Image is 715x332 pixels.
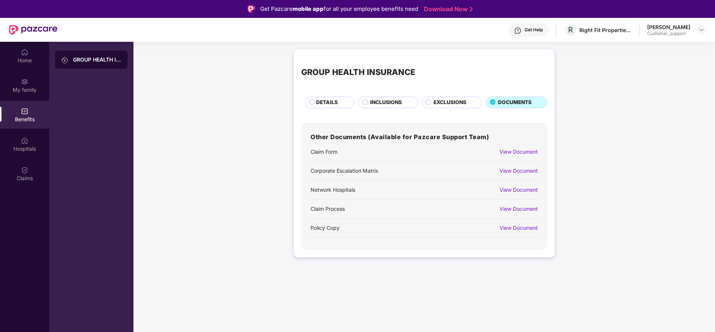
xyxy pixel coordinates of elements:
[311,132,538,142] h3: Other Documents (Available for Pazcare Support Team)
[21,137,28,144] img: svg+xml;base64,PHN2ZyBpZD0iSG9zcGl0YWxzIiB4bWxucz0iaHR0cDovL3d3dy53My5vcmcvMjAwMC9zdmciIHdpZHRoPS...
[311,186,355,194] div: Network Hospitals
[9,25,57,35] img: New Pazcare Logo
[21,48,28,56] img: svg+xml;base64,PHN2ZyBpZD0iSG9tZSIgeG1sbnM9Imh0dHA6Ly93d3cudzMub3JnLzIwMDAvc3ZnIiB3aWR0aD0iMjAiIG...
[21,78,28,85] img: svg+xml;base64,PHN2ZyB3aWR0aD0iMjAiIGhlaWdodD0iMjAiIHZpZXdCb3g9IjAgMCAyMCAyMCIgZmlsbD0ibm9uZSIgeG...
[525,27,543,33] div: Get Help
[647,24,690,31] div: [PERSON_NAME]
[61,56,69,64] img: svg+xml;base64,PHN2ZyB3aWR0aD0iMjAiIGhlaWdodD0iMjAiIHZpZXdCb3g9IjAgMCAyMCAyMCIgZmlsbD0ibm9uZSIgeG...
[498,98,532,107] span: DOCUMENTS
[301,66,415,78] div: GROUP HEALTH INSURANCE
[500,167,538,175] div: View Document
[21,166,28,174] img: svg+xml;base64,PHN2ZyBpZD0iQ2xhaW0iIHhtbG5zPSJodHRwOi8vd3d3LnczLm9yZy8yMDAwL3N2ZyIgd2lkdGg9IjIwIi...
[311,167,378,175] div: Corporate Escalation Matrix
[73,56,122,63] div: GROUP HEALTH INSURANCE
[424,5,470,13] a: Download Now
[370,98,402,107] span: INCLUSIONS
[647,31,690,37] div: Customer_support
[699,27,705,33] img: svg+xml;base64,PHN2ZyBpZD0iRHJvcGRvd24tMzJ4MzIiIHhtbG5zPSJodHRwOi8vd3d3LnczLm9yZy8yMDAwL3N2ZyIgd2...
[579,26,631,34] div: Right Fit Properties LLP
[500,148,538,156] div: View Document
[568,25,573,34] span: R
[260,4,418,13] div: Get Pazcare for all your employee benefits need
[293,5,324,12] strong: mobile app
[21,107,28,115] img: svg+xml;base64,PHN2ZyBpZD0iQmVuZWZpdHMiIHhtbG5zPSJodHRwOi8vd3d3LnczLm9yZy8yMDAwL3N2ZyIgd2lkdGg9Ij...
[311,148,337,156] div: Claim Form
[311,205,345,213] div: Claim Process
[500,205,538,213] div: View Document
[316,98,338,107] span: DETAILS
[311,224,340,232] div: Policy Copy
[514,27,522,34] img: svg+xml;base64,PHN2ZyBpZD0iSGVscC0zMngzMiIgeG1sbnM9Imh0dHA6Ly93d3cudzMub3JnLzIwMDAvc3ZnIiB3aWR0aD...
[470,5,473,13] img: Stroke
[434,98,466,107] span: EXCLUSIONS
[500,186,538,194] div: View Document
[500,224,538,232] div: View Document
[248,5,255,13] img: Logo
